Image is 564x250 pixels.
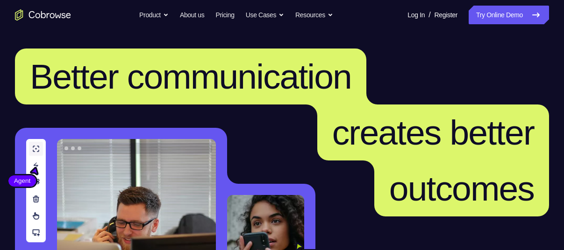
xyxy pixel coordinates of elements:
[180,6,204,24] a: About us
[332,113,534,152] span: creates better
[295,6,333,24] button: Resources
[389,169,534,208] span: outcomes
[139,6,169,24] button: Product
[30,57,351,96] span: Better communication
[15,9,71,21] a: Go to the home page
[428,9,430,21] span: /
[435,6,457,24] a: Register
[246,6,284,24] button: Use Cases
[407,6,425,24] a: Log In
[469,6,549,24] a: Try Online Demo
[215,6,234,24] a: Pricing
